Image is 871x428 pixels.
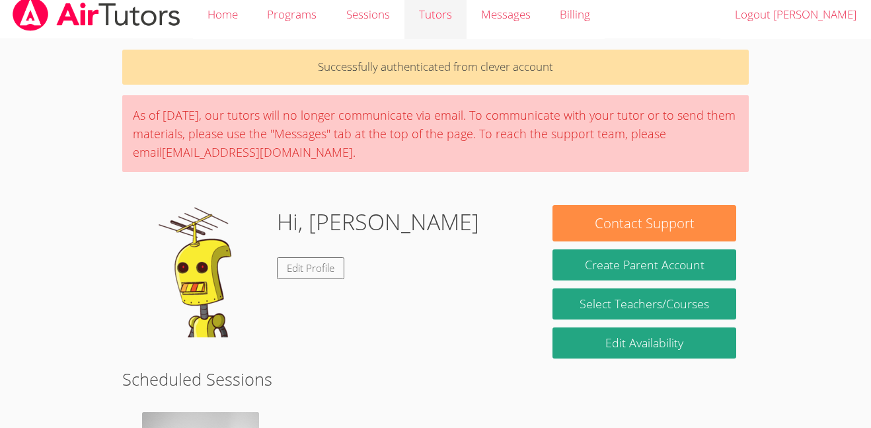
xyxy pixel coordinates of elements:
h2: Scheduled Sessions [122,366,749,392]
a: Edit Profile [277,257,344,279]
div: As of [DATE], our tutors will no longer communicate via email. To communicate with your tutor or ... [122,95,749,172]
button: Contact Support [552,205,736,241]
span: Messages [481,7,531,22]
img: default.png [134,205,266,337]
button: Create Parent Account [552,249,736,280]
a: Select Teachers/Courses [552,288,736,320]
a: Edit Availability [552,327,736,359]
h1: Hi, [PERSON_NAME] [277,205,479,239]
p: Successfully authenticated from clever account [122,50,749,85]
